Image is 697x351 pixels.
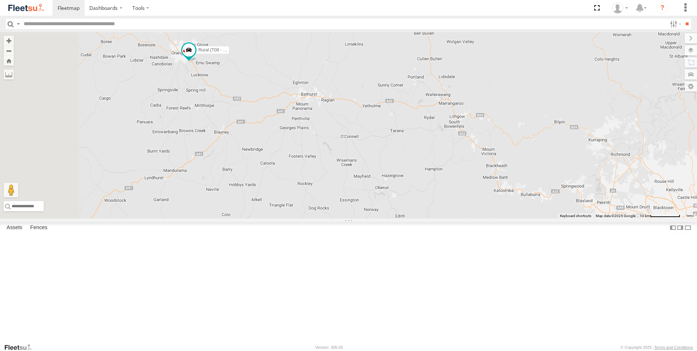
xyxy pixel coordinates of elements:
[4,69,14,80] label: Measure
[4,183,18,197] button: Drag Pegman onto the map to open Street View
[4,36,14,46] button: Zoom in
[667,19,683,29] label: Search Filter Options
[7,3,45,13] img: fleetsu-logo-horizontal.svg
[657,2,668,14] i: ?
[610,3,631,13] div: Peter Groves
[3,223,26,233] label: Assets
[638,213,682,219] button: Map Scale: 10 km per 79 pixels
[4,56,14,66] button: Zoom Home
[620,345,693,350] div: © Copyright 2025 -
[685,81,697,92] label: Map Settings
[315,345,343,350] div: Version: 305.03
[686,215,694,217] a: Terms
[198,47,260,53] span: Rural (T08 - [PERSON_NAME])
[640,214,650,218] span: 10 km
[15,19,21,29] label: Search Query
[27,223,51,233] label: Fences
[677,222,684,233] label: Dock Summary Table to the Right
[684,222,692,233] label: Hide Summary Table
[560,213,591,219] button: Keyboard shortcuts
[654,345,693,350] a: Terms and Conditions
[4,46,14,56] button: Zoom out
[669,222,677,233] label: Dock Summary Table to the Left
[4,344,38,351] a: Visit our Website
[596,214,635,218] span: Map data ©2025 Google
